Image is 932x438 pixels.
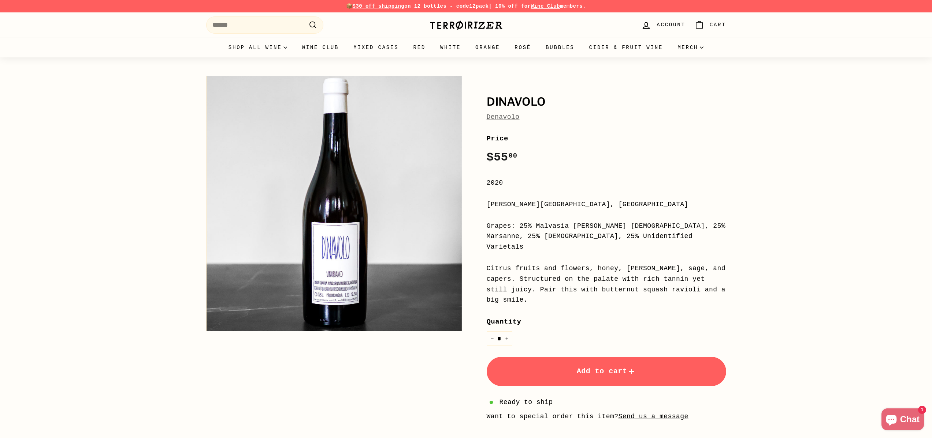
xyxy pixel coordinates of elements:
[487,151,517,164] span: $55
[433,38,468,57] a: White
[206,2,726,10] p: 📦 on 12 bottles - code | 10% off for members.
[487,263,726,305] div: Citrus fruits and flowers, honey, [PERSON_NAME], sage, and capers. Structured on the palate with ...
[487,199,726,210] div: [PERSON_NAME][GEOGRAPHIC_DATA], [GEOGRAPHIC_DATA]
[619,413,688,420] a: Send us a message
[577,367,636,375] span: Add to cart
[501,331,512,346] button: Increase item quantity by one
[710,21,726,29] span: Cart
[487,221,726,252] div: Grapes: 25% Malvasia [PERSON_NAME] [DEMOGRAPHIC_DATA], 25% Marsanne, 25% [DEMOGRAPHIC_DATA], 25% ...
[538,38,582,57] a: Bubbles
[221,38,295,57] summary: Shop all wine
[657,21,685,29] span: Account
[487,331,498,346] button: Reduce item quantity by one
[468,38,507,57] a: Orange
[487,178,726,188] div: 2020
[487,133,726,144] label: Price
[500,397,553,408] span: Ready to ship
[469,3,489,9] strong: 12pack
[637,14,690,36] a: Account
[353,3,405,9] span: $30 off shipping
[690,14,731,36] a: Cart
[487,113,520,121] a: Denavolo
[487,331,512,346] input: quantity
[346,38,406,57] a: Mixed Cases
[531,3,560,9] a: Wine Club
[294,38,346,57] a: Wine Club
[487,316,726,327] label: Quantity
[879,408,926,432] inbox-online-store-chat: Shopify online store chat
[192,38,741,57] div: Primary
[487,411,726,422] li: Want to special order this item?
[487,357,726,386] button: Add to cart
[508,152,517,160] sup: 00
[406,38,433,57] a: Red
[487,96,726,108] h1: Dinavolo
[582,38,671,57] a: Cider & Fruit Wine
[670,38,711,57] summary: Merch
[507,38,538,57] a: Rosé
